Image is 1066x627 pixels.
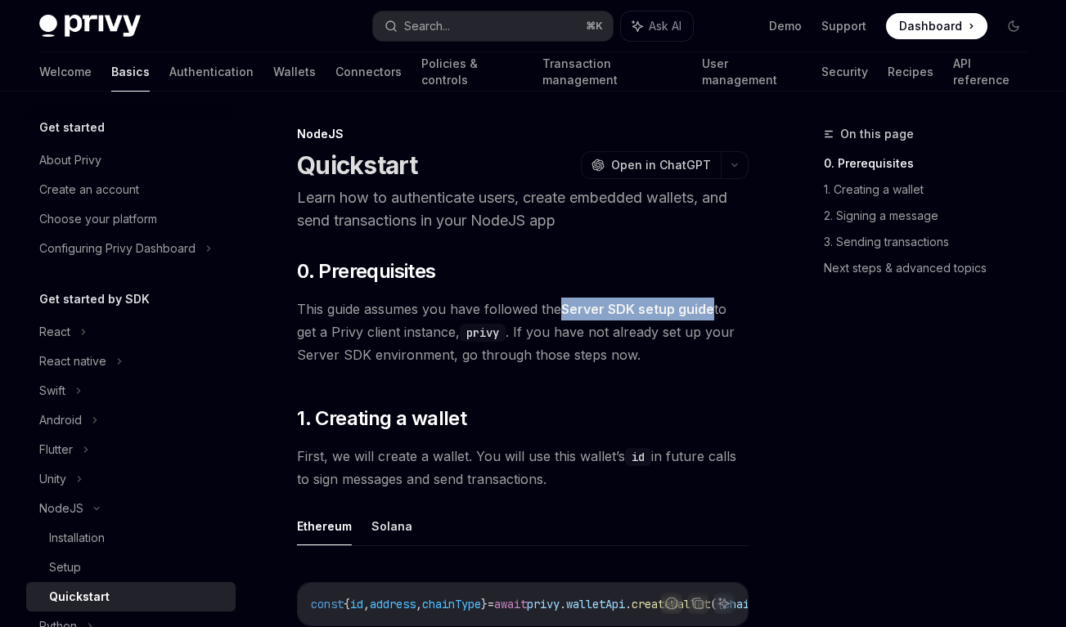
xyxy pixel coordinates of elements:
[621,11,693,41] button: Ask AI
[481,597,488,611] span: }
[111,52,150,92] a: Basics
[661,593,682,614] button: Report incorrect code
[26,582,236,611] a: Quickstart
[363,597,370,611] span: ,
[39,381,65,401] div: Swift
[824,203,1040,229] a: 2. Signing a message
[542,52,682,92] a: Transaction management
[39,440,73,459] div: Flutter
[297,298,749,366] span: This guide assumes you have followed the to get a Privy client instance, . If you have not alread...
[586,20,603,33] span: ⌘ K
[26,146,236,175] a: About Privy
[39,410,82,430] div: Android
[710,597,723,611] span: ({
[297,258,435,284] span: 0. Prerequisites
[39,15,141,38] img: dark logo
[297,150,418,180] h1: Quickstart
[560,597,566,611] span: .
[49,587,110,607] div: Quickstart
[687,593,708,614] button: Copy the contents from the code block
[581,151,721,179] button: Open in ChatGPT
[821,52,868,92] a: Security
[824,177,1040,203] a: 1. Creating a wallet
[26,523,236,553] a: Installation
[713,593,735,614] button: Ask AI
[49,528,105,548] div: Installation
[899,18,962,34] span: Dashboard
[824,229,1040,255] a: 3. Sending transactions
[370,597,416,611] span: address
[39,469,66,489] div: Unity
[39,52,92,92] a: Welcome
[39,352,106,371] div: React native
[561,301,714,318] a: Server SDK setup guide
[527,597,560,611] span: privy
[421,52,523,92] a: Policies & controls
[824,150,1040,177] a: 0. Prerequisites
[649,18,681,34] span: Ask AI
[494,597,527,611] span: await
[702,52,802,92] a: User management
[422,597,481,611] span: chainType
[416,597,422,611] span: ,
[632,597,710,611] span: createWallet
[888,52,933,92] a: Recipes
[297,445,749,490] span: First, we will create a wallet. You will use this wallet’s in future calls to sign messages and s...
[39,239,196,258] div: Configuring Privy Dashboard
[821,18,866,34] a: Support
[49,558,81,577] div: Setup
[39,118,105,137] h5: Get started
[39,180,139,199] div: Create an account
[335,52,402,92] a: Connectors
[39,209,157,229] div: Choose your platform
[297,507,352,545] button: Ethereum
[297,186,749,232] p: Learn how to authenticate users, create embedded wallets, and send transactions in your NodeJS app
[297,405,466,432] span: 1. Creating a wallet
[273,52,316,92] a: Wallets
[26,204,236,234] a: Choose your platform
[611,157,711,173] span: Open in ChatGPT
[39,150,101,170] div: About Privy
[824,255,1040,281] a: Next steps & advanced topics
[886,13,987,39] a: Dashboard
[566,597,625,611] span: walletApi
[488,597,494,611] span: =
[350,597,363,611] span: id
[311,597,344,611] span: const
[26,175,236,204] a: Create an account
[26,553,236,582] a: Setup
[297,126,749,142] div: NodeJS
[371,507,412,545] button: Solana
[840,124,914,144] span: On this page
[39,289,150,309] h5: Get started by SDK
[169,52,254,92] a: Authentication
[373,11,614,41] button: Search...⌘K
[39,499,83,518] div: NodeJS
[625,597,632,611] span: .
[1001,13,1027,39] button: Toggle dark mode
[404,16,450,36] div: Search...
[625,448,651,466] code: id
[953,52,1027,92] a: API reference
[769,18,802,34] a: Demo
[344,597,350,611] span: {
[39,322,70,342] div: React
[460,324,506,342] code: privy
